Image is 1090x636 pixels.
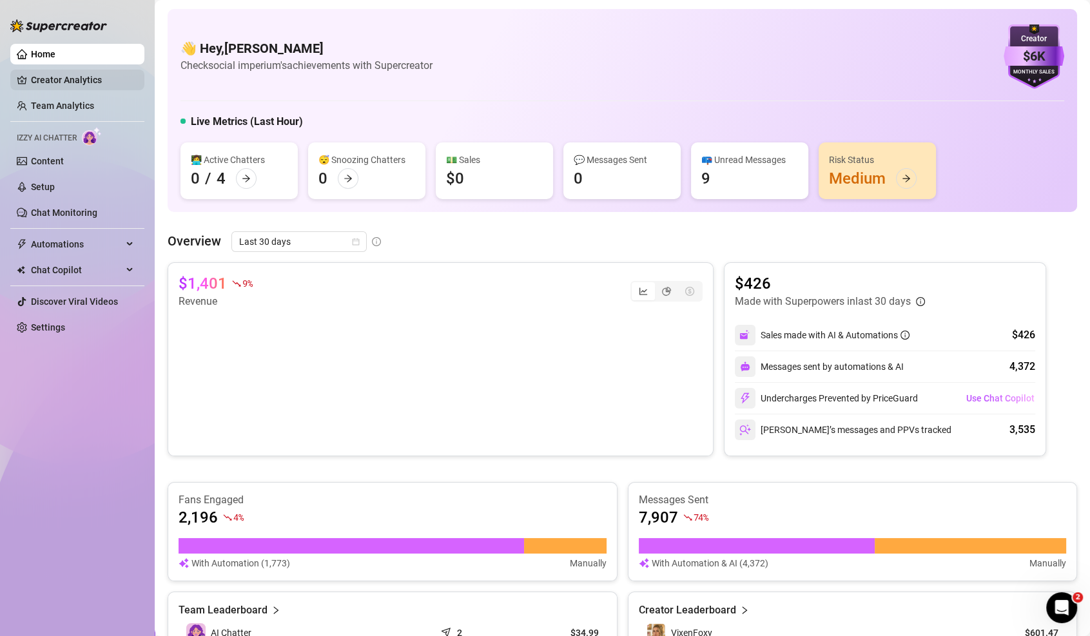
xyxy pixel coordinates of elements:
[17,239,27,249] span: thunderbolt
[739,329,751,341] img: svg%3e
[685,287,694,296] span: dollar-circle
[694,511,708,523] span: 74 %
[191,168,200,189] div: 0
[179,507,218,528] article: 2,196
[683,513,692,522] span: fall
[652,556,768,570] article: With Automation & AI (4,372)
[179,602,268,618] article: Team Leaderboard
[223,513,232,522] span: fall
[318,168,327,189] div: 0
[31,296,118,307] a: Discover Viral Videos
[17,265,25,275] img: Chat Copilot
[739,392,751,404] img: svg%3e
[31,101,94,111] a: Team Analytics
[570,556,607,570] article: Manually
[900,331,910,340] span: info-circle
[242,277,252,289] span: 9 %
[17,132,77,144] span: Izzy AI Chatter
[179,493,607,507] article: Fans Engaged
[233,511,243,523] span: 4 %
[191,114,303,130] h5: Live Metrics (Last Hour)
[82,127,102,146] img: AI Chatter
[31,260,122,280] span: Chat Copilot
[966,393,1035,403] span: Use Chat Copilot
[740,602,749,618] span: right
[372,237,381,246] span: info-circle
[739,424,751,436] img: svg%3e
[735,419,951,440] div: [PERSON_NAME]’s messages and PPVs tracked
[271,602,280,618] span: right
[31,70,134,90] a: Creator Analytics
[180,57,433,73] article: Check social imperium's achievements with Supercreator
[630,281,703,302] div: segmented control
[344,174,353,183] span: arrow-right
[446,168,464,189] div: $0
[735,273,925,294] article: $426
[10,19,107,32] img: logo-BBDzfeDw.svg
[191,153,287,167] div: 👩‍💻 Active Chatters
[1004,68,1064,77] div: Monthly Sales
[735,356,904,377] div: Messages sent by automations & AI
[1046,592,1077,623] iframe: Intercom live chat
[1029,556,1066,570] article: Manually
[1012,327,1035,343] div: $426
[1009,359,1035,374] div: 4,372
[639,556,649,570] img: svg%3e
[574,168,583,189] div: 0
[1009,422,1035,438] div: 3,535
[179,556,189,570] img: svg%3e
[31,234,122,255] span: Automations
[180,39,433,57] h4: 👋 Hey, [PERSON_NAME]
[639,287,648,296] span: line-chart
[1073,592,1083,602] span: 2
[31,182,55,192] a: Setup
[1004,33,1064,45] div: Creator
[574,153,670,167] div: 💬 Messages Sent
[701,168,710,189] div: 9
[239,232,359,251] span: Last 30 days
[829,153,926,167] div: Risk Status
[217,168,226,189] div: 4
[1004,46,1064,66] div: $6K
[31,322,65,332] a: Settings
[1004,24,1064,89] img: purple-badge-B9DA21FR.svg
[232,279,241,288] span: fall
[446,153,543,167] div: 💵 Sales
[701,153,798,167] div: 📪 Unread Messages
[761,328,910,342] div: Sales made with AI & Automations
[735,294,911,309] article: Made with Superpowers in last 30 days
[735,388,918,409] div: Undercharges Prevented by PriceGuard
[662,287,671,296] span: pie-chart
[639,602,736,618] article: Creator Leaderboard
[916,297,925,306] span: info-circle
[31,156,64,166] a: Content
[639,507,678,528] article: 7,907
[902,174,911,183] span: arrow-right
[966,388,1035,409] button: Use Chat Copilot
[318,153,415,167] div: 😴 Snoozing Chatters
[639,493,1067,507] article: Messages Sent
[740,361,750,372] img: svg%3e
[242,174,251,183] span: arrow-right
[179,294,252,309] article: Revenue
[31,207,97,218] a: Chat Monitoring
[168,231,221,251] article: Overview
[191,556,290,570] article: With Automation (1,773)
[31,49,55,59] a: Home
[179,273,227,294] article: $1,401
[352,238,360,246] span: calendar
